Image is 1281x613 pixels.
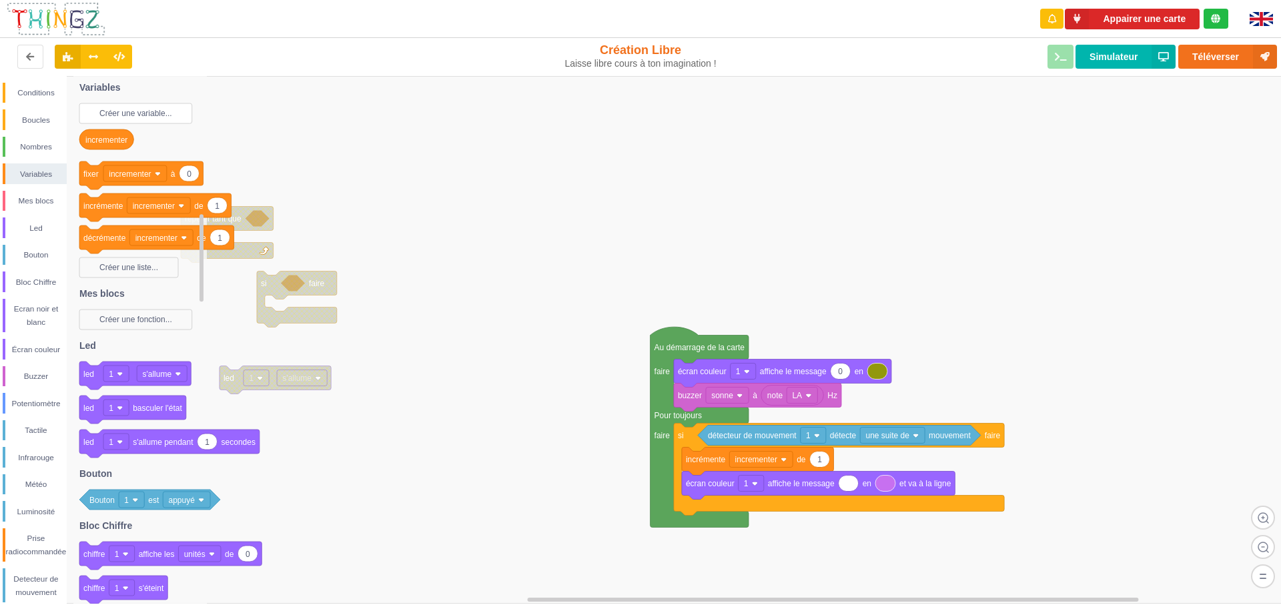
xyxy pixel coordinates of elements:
[5,343,67,356] div: Écran couleur
[109,438,113,447] text: 1
[115,550,119,559] text: 1
[929,431,971,440] text: mouvement
[99,263,158,272] text: Créer une liste...
[767,391,783,400] text: note
[246,550,250,559] text: 0
[5,140,67,153] div: Nombres
[171,169,175,179] text: à
[830,431,857,440] text: détecte
[736,367,741,376] text: 1
[1204,9,1228,29] div: Tu es connecté au serveur de création de Thingz
[79,340,96,351] text: Led
[224,374,234,383] text: led
[1065,9,1200,29] button: Appairer une carte
[1250,12,1273,26] img: gb.png
[678,367,727,376] text: écran couleur
[83,550,105,559] text: chiffre
[1076,45,1176,69] button: Simulateur
[797,455,806,464] text: de
[184,550,205,559] text: unités
[686,479,735,488] text: écran couleur
[792,391,802,400] text: LA
[218,233,222,243] text: 1
[83,584,105,593] text: chiffre
[5,275,67,289] div: Bloc Chiffre
[194,201,203,211] text: de
[139,550,175,559] text: affiche les
[222,438,256,447] text: secondes
[711,391,733,400] text: sonne
[768,479,835,488] text: affiche le message
[133,404,182,413] text: basculer l'état
[139,584,164,593] text: s'éteint
[83,438,94,447] text: led
[282,374,312,383] text: s'allume
[83,233,126,243] text: décrémente
[83,169,99,179] text: fixer
[5,532,67,558] div: Prise radiocommandée
[99,315,172,324] text: Créer une fonction...
[655,367,671,376] text: faire
[79,468,112,479] text: Bouton
[109,404,113,413] text: 1
[655,431,671,440] text: faire
[133,201,175,211] text: incrementer
[89,496,115,505] text: Bouton
[5,451,67,464] div: Infrarouge
[187,169,191,179] text: 0
[124,496,129,505] text: 1
[83,404,94,413] text: led
[985,431,1001,440] text: faire
[79,520,133,531] text: Bloc Chiffre
[760,367,827,376] text: affiche le message
[855,367,863,376] text: en
[865,431,909,440] text: une suite de
[225,550,234,559] text: de
[85,135,127,145] text: incrementer
[806,431,811,440] text: 1
[655,343,745,352] text: Au démarrage de la carte
[197,233,206,243] text: de
[5,302,67,329] div: Ecran noir et blanc
[115,584,119,593] text: 1
[5,194,67,207] div: Mes blocs
[133,438,193,447] text: s'allume pendant
[168,496,195,505] text: appuyé
[5,113,67,127] div: Boucles
[678,431,684,440] text: si
[148,496,159,505] text: est
[838,367,843,376] text: 0
[205,438,209,447] text: 1
[529,58,753,69] div: Laisse libre cours à ton imagination !
[5,505,67,518] div: Luminosité
[79,82,121,93] text: Variables
[827,391,837,400] text: Hz
[753,391,757,400] text: à
[5,424,67,437] div: Tactile
[109,169,151,179] text: incrementer
[5,370,67,383] div: Buzzer
[899,479,951,488] text: et va à la ligne
[529,43,753,69] div: Création Libre
[6,1,106,37] img: thingz_logo.png
[142,370,171,379] text: s'allume
[249,374,254,383] text: 1
[5,221,67,235] div: Led
[655,411,702,420] text: Pour toujours
[735,455,777,464] text: incrementer
[744,479,749,488] text: 1
[109,370,113,379] text: 1
[5,167,67,181] div: Variables
[678,391,702,400] text: buzzer
[79,288,125,299] text: Mes blocs
[261,279,267,288] text: si
[5,572,67,599] div: Detecteur de mouvement
[863,479,871,488] text: en
[1178,45,1277,69] button: Téléverser
[185,214,242,223] text: répéter tant que
[686,455,726,464] text: incrémente
[135,233,177,243] text: incrementer
[817,455,822,464] text: 1
[99,109,172,118] text: Créer une variable...
[83,201,123,211] text: incrémente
